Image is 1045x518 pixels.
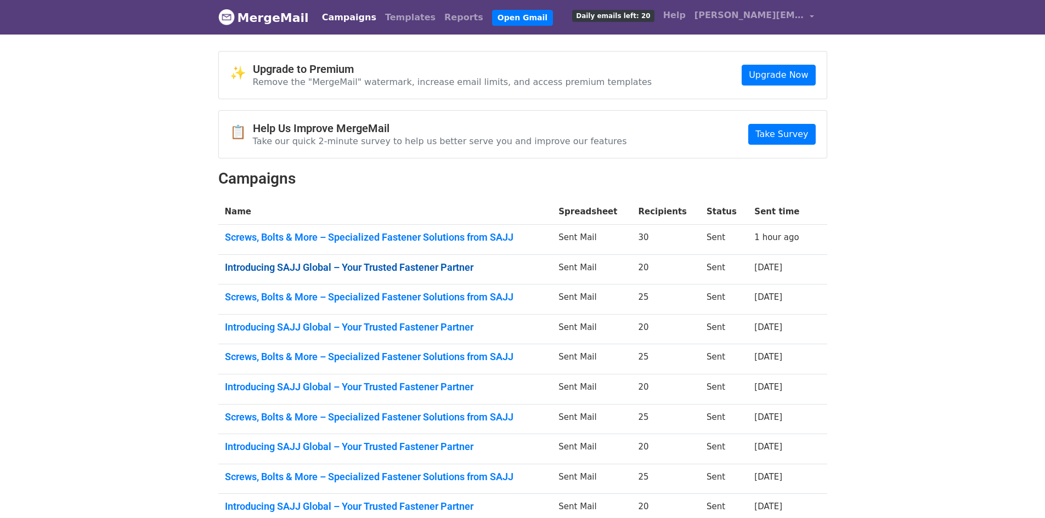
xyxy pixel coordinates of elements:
[700,254,748,284] td: Sent
[754,232,799,242] a: 1 hour ago
[253,76,652,88] p: Remove the "MergeMail" watermark, increase email limits, and access premium templates
[552,344,631,374] td: Sent Mail
[631,284,700,315] td: 25
[631,344,700,374] td: 25
[225,381,546,393] a: Introducing SAJJ Global – Your Trusted Fastener Partner
[253,122,627,135] h4: Help Us Improve MergeMail
[748,124,815,145] a: Take Survey
[552,225,631,255] td: Sent Mail
[440,7,488,29] a: Reports
[552,314,631,344] td: Sent Mail
[552,284,631,315] td: Sent Mail
[631,374,700,405] td: 20
[754,412,782,422] a: [DATE]
[552,404,631,434] td: Sent Mail
[700,464,748,494] td: Sent
[253,62,652,76] h4: Upgrade to Premium
[754,502,782,511] a: [DATE]
[225,351,546,363] a: Screws, Bolts & More – Specialized Fastener Solutions from SAJJ
[659,4,690,26] a: Help
[552,434,631,464] td: Sent Mail
[690,4,818,30] a: [PERSON_NAME][EMAIL_ADDRESS][DOMAIN_NAME]
[572,10,654,22] span: Daily emails left: 20
[318,7,381,29] a: Campaigns
[700,434,748,464] td: Sent
[742,65,815,86] a: Upgrade Now
[230,124,253,140] span: 📋
[754,263,782,272] a: [DATE]
[700,199,748,225] th: Status
[218,9,235,25] img: MergeMail logo
[754,382,782,392] a: [DATE]
[754,472,782,482] a: [DATE]
[218,169,827,188] h2: Campaigns
[552,464,631,494] td: Sent Mail
[990,465,1045,518] iframe: Chat Widget
[230,65,253,81] span: ✨
[631,225,700,255] td: 30
[754,322,782,332] a: [DATE]
[631,434,700,464] td: 20
[631,314,700,344] td: 20
[568,4,658,26] a: Daily emails left: 20
[253,135,627,147] p: Take our quick 2-minute survey to help us better serve you and improve our features
[225,471,546,483] a: Screws, Bolts & More – Specialized Fastener Solutions from SAJJ
[225,500,546,513] a: Introducing SAJJ Global – Your Trusted Fastener Partner
[990,465,1045,518] div: 聊天小工具
[631,254,700,284] td: 20
[694,9,804,22] span: [PERSON_NAME][EMAIL_ADDRESS][DOMAIN_NAME]
[700,344,748,374] td: Sent
[552,254,631,284] td: Sent Mail
[700,374,748,405] td: Sent
[754,292,782,302] a: [DATE]
[225,261,546,274] a: Introducing SAJJ Global – Your Trusted Fastener Partner
[552,199,631,225] th: Spreadsheet
[225,441,546,453] a: Introducing SAJJ Global – Your Trusted Fastener Partner
[225,411,546,423] a: Screws, Bolts & More – Specialized Fastener Solutions from SAJJ
[552,374,631,405] td: Sent Mail
[631,404,700,434] td: 25
[754,442,782,452] a: [DATE]
[218,199,552,225] th: Name
[700,284,748,315] td: Sent
[218,6,309,29] a: MergeMail
[754,352,782,362] a: [DATE]
[700,404,748,434] td: Sent
[700,314,748,344] td: Sent
[225,231,546,243] a: Screws, Bolts & More – Specialized Fastener Solutions from SAJJ
[492,10,553,26] a: Open Gmail
[225,291,546,303] a: Screws, Bolts & More – Specialized Fastener Solutions from SAJJ
[381,7,440,29] a: Templates
[700,225,748,255] td: Sent
[631,199,700,225] th: Recipients
[225,321,546,333] a: Introducing SAJJ Global – Your Trusted Fastener Partner
[748,199,812,225] th: Sent time
[631,464,700,494] td: 25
